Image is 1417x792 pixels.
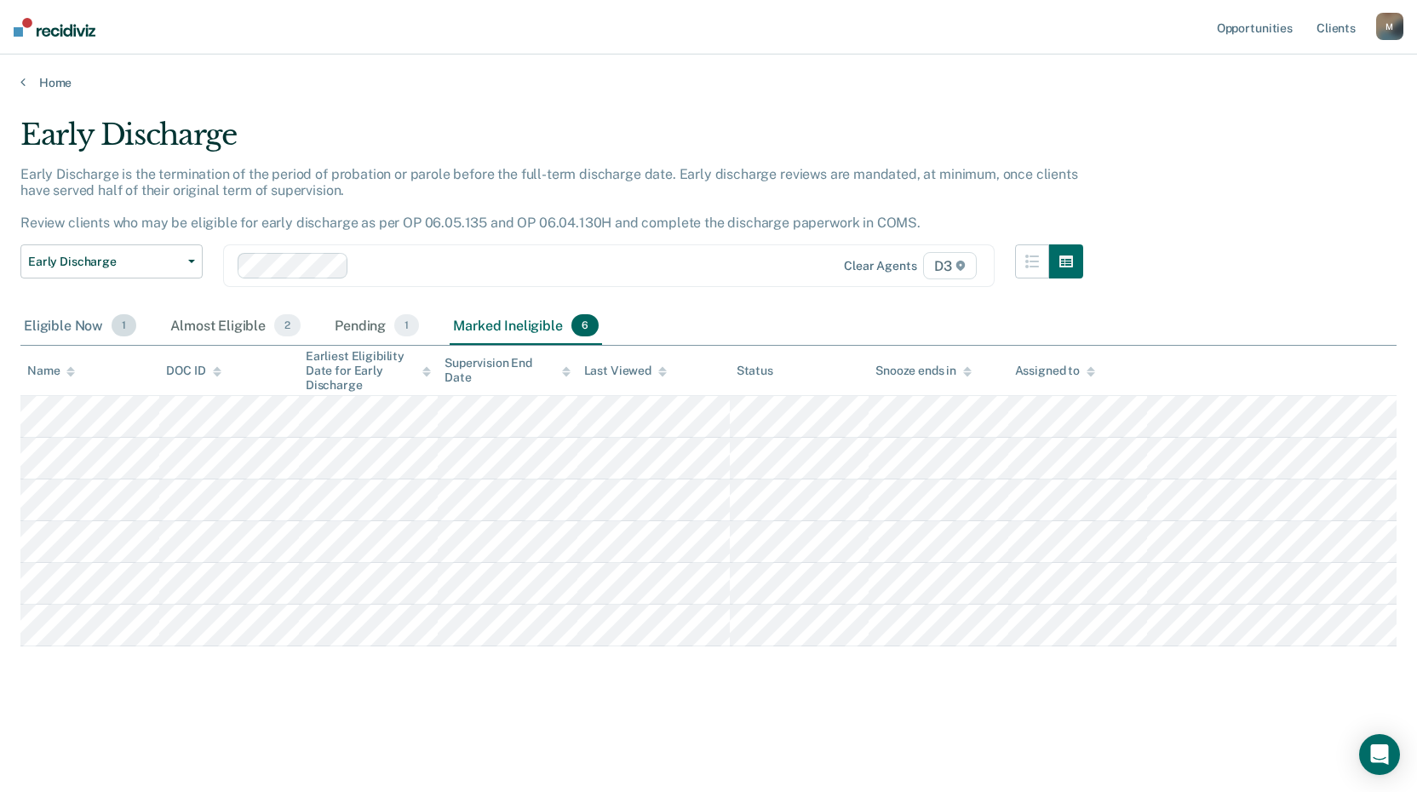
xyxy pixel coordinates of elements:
p: Early Discharge is the termination of the period of probation or parole before the full-term disc... [20,166,1078,232]
div: Eligible Now1 [20,307,140,345]
button: Early Discharge [20,244,203,278]
div: Clear agents [844,259,916,273]
div: Status [737,364,773,378]
span: Early Discharge [28,255,181,269]
div: Pending1 [331,307,422,345]
div: Name [27,364,75,378]
span: D3 [923,252,977,279]
img: Recidiviz [14,18,95,37]
div: Open Intercom Messenger [1359,734,1400,775]
div: DOC ID [166,364,221,378]
span: 2 [274,314,301,336]
div: Early Discharge [20,118,1083,166]
div: Almost Eligible2 [167,307,304,345]
div: Assigned to [1015,364,1095,378]
button: M [1376,13,1403,40]
span: 6 [571,314,599,336]
span: 1 [112,314,136,336]
div: Snooze ends in [875,364,972,378]
div: Last Viewed [584,364,667,378]
div: Earliest Eligibility Date for Early Discharge [306,349,431,392]
div: Marked Ineligible6 [450,307,602,345]
a: Home [20,75,1397,90]
div: Supervision End Date [445,356,570,385]
span: 1 [394,314,419,336]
